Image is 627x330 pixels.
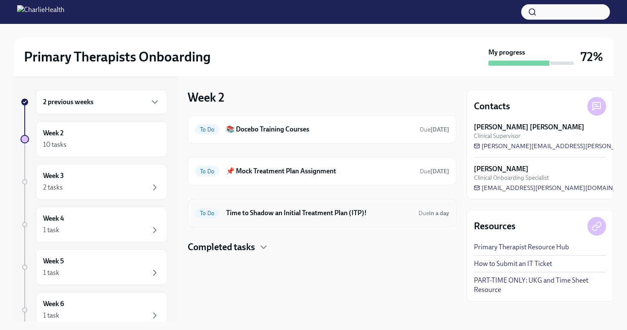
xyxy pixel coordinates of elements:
a: How to Submit an IT Ticket [474,259,552,269]
h4: Resources [474,220,516,233]
div: 1 task [43,311,59,320]
h6: 📌 Mock Treatment Plan Assignment [226,166,413,176]
strong: in a day [429,210,449,217]
span: To Do [195,210,219,216]
a: To DoTime to Shadow an Initial Treatment Plan (ITP)!Duein a day [195,206,449,220]
span: Due [420,168,449,175]
span: To Do [195,126,219,133]
h3: Week 2 [188,90,224,105]
h3: 72% [581,49,603,64]
div: 2 previous weeks [36,90,167,114]
strong: [DATE] [430,168,449,175]
h6: 2 previous weeks [43,97,93,107]
a: Week 41 task [20,207,167,242]
a: To Do📌 Mock Treatment Plan AssignmentDue[DATE] [195,164,449,178]
h6: Week 4 [43,214,64,223]
a: Week 32 tasks [20,164,167,200]
h6: Time to Shadow an Initial Treatment Plan (ITP)! [226,208,412,218]
span: August 23rd, 2025 09:00 [418,209,449,217]
a: Week 210 tasks [20,121,167,157]
strong: [PERSON_NAME] [474,164,528,174]
strong: My progress [488,48,525,57]
strong: [DATE] [430,126,449,133]
span: Due [418,210,449,217]
a: Primary Therapist Resource Hub [474,242,569,252]
h4: Contacts [474,100,510,113]
div: Completed tasks [188,241,456,254]
span: August 22nd, 2025 09:00 [420,167,449,175]
span: Clinical Onboarding Specialist [474,174,549,182]
div: 2 tasks [43,183,63,192]
a: Week 61 task [20,292,167,328]
h6: 📚 Docebo Training Courses [226,125,413,134]
span: August 26th, 2025 09:00 [420,126,449,134]
span: Clinical Supervisor [474,132,520,140]
h6: Week 5 [43,257,64,266]
h2: Primary Therapists Onboarding [24,48,211,65]
img: CharlieHealth [17,5,64,19]
h6: Week 2 [43,128,64,138]
div: 1 task [43,225,59,235]
a: Week 51 task [20,249,167,285]
h6: Week 6 [43,299,64,309]
span: Due [420,126,449,133]
a: PART-TIME ONLY: UKG and Time Sheet Resource [474,276,606,295]
span: To Do [195,168,219,175]
strong: [PERSON_NAME] [PERSON_NAME] [474,123,584,132]
h6: Week 3 [43,171,64,181]
div: 10 tasks [43,140,67,149]
h4: Completed tasks [188,241,255,254]
div: 1 task [43,268,59,277]
a: To Do📚 Docebo Training CoursesDue[DATE] [195,123,449,136]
